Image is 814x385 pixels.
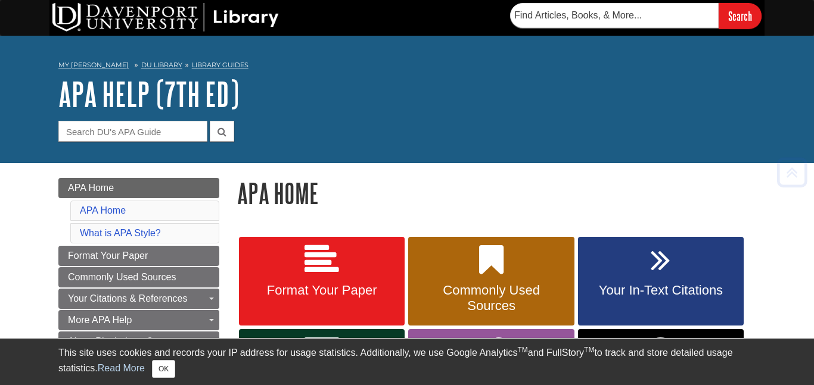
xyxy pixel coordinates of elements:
a: Commonly Used Sources [408,237,574,326]
span: APA Home [68,183,114,193]
span: Format Your Paper [248,283,396,298]
div: This site uses cookies and records your IP address for usage statistics. Additionally, we use Goo... [58,346,756,378]
span: Your In-Text Citations [587,283,735,298]
span: About Plagiarism [68,336,140,346]
span: Commonly Used Sources [417,283,565,314]
span: Format Your Paper [68,251,148,261]
img: DU Library [52,3,279,32]
input: Search [719,3,762,29]
a: APA Home [58,178,219,198]
a: Commonly Used Sources [58,267,219,287]
a: Your In-Text Citations [578,237,744,326]
a: DU Library [141,61,182,69]
a: What is APA Style? [80,228,161,238]
nav: breadcrumb [58,57,756,76]
span: Commonly Used Sources [68,272,176,282]
span: More APA Help [68,315,132,325]
input: Search DU's APA Guide [58,121,207,142]
a: About Plagiarism [58,331,219,352]
span: Your Citations & References [68,293,187,303]
input: Find Articles, Books, & More... [510,3,719,28]
a: More APA Help [58,310,219,330]
a: Read More [98,363,145,373]
sup: TM [584,346,594,354]
a: Format Your Paper [239,237,405,326]
a: Back to Top [773,164,811,180]
sup: TM [517,346,527,354]
a: APA Help (7th Ed) [58,76,239,112]
button: Close [152,360,175,378]
form: Searches DU Library's articles, books, and more [510,3,762,29]
h1: APA Home [237,178,756,208]
a: My [PERSON_NAME] [58,60,129,70]
a: APA Home [80,205,126,215]
a: Your Citations & References [58,289,219,309]
a: Format Your Paper [58,246,219,266]
a: Library Guides [192,61,248,69]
